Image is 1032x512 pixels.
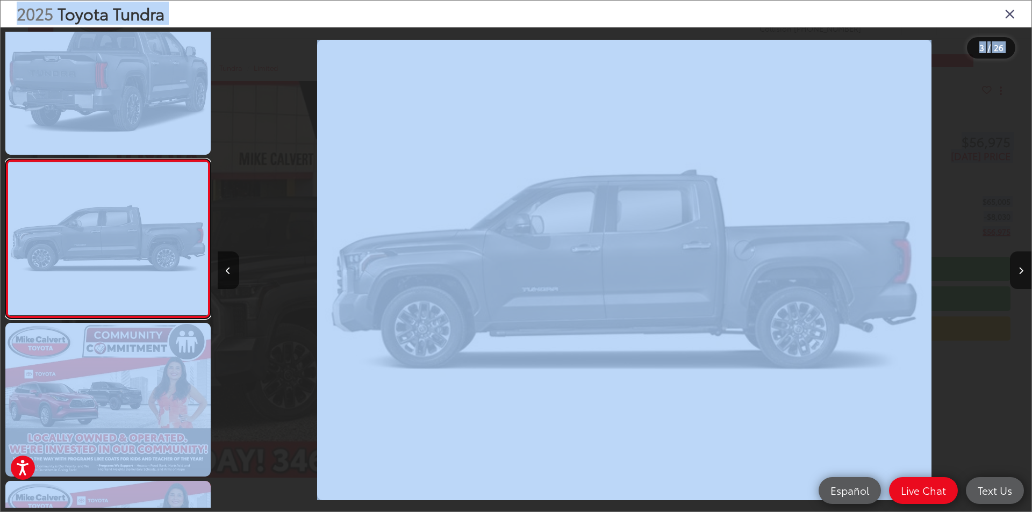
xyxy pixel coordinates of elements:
button: Next image [1010,251,1031,289]
img: 2025 Toyota Tundra Limited [317,40,932,501]
span: Español [825,484,875,497]
img: 2025 Toyota Tundra Limited [3,321,212,478]
span: 2025 [17,2,53,25]
span: 3 [979,41,984,53]
a: Live Chat [889,477,958,504]
i: Close gallery [1005,6,1015,20]
span: Live Chat [895,484,951,497]
img: 2025 Toyota Tundra Limited [6,162,210,315]
span: / [986,44,992,52]
button: Previous image [218,251,239,289]
span: Text Us [972,484,1017,497]
a: Español [819,477,881,504]
a: Text Us [966,477,1024,504]
span: Toyota Tundra [58,2,164,25]
div: 2025 Toyota Tundra Limited 2 [217,40,1031,501]
span: 26 [994,41,1004,53]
